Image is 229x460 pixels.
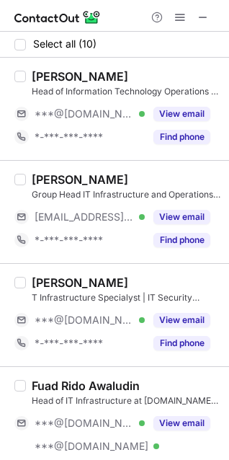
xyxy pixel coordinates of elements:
div: Head of Information Technology Operations & Infrastructure [32,85,220,98]
div: Group Head IT Infrastructure and Operations (SVP) at [GEOGRAPHIC_DATA] [32,188,220,201]
span: ***@[DOMAIN_NAME] [35,440,148,453]
span: [EMAIL_ADDRESS][DOMAIN_NAME] [35,211,134,224]
div: [PERSON_NAME] [32,275,128,290]
div: [PERSON_NAME] [32,69,128,84]
div: Head of IT Infrastructure at [DOMAIN_NAME] (PT. Global Tiket Network) [32,394,220,407]
div: [PERSON_NAME] [32,172,128,187]
div: Fuad Rido Awaludin [32,379,140,393]
span: ***@[DOMAIN_NAME] [35,107,134,120]
button: Reveal Button [153,416,210,430]
button: Reveal Button [153,313,210,327]
div: T Infrastructure Specialyst | IT Security Specialyst [32,291,220,304]
button: Reveal Button [153,210,210,224]
span: ***@[DOMAIN_NAME] [35,314,134,327]
span: Select all (10) [33,38,96,50]
span: ***@[DOMAIN_NAME] [35,417,134,430]
button: Reveal Button [153,233,210,247]
img: ContactOut v5.3.10 [14,9,101,26]
button: Reveal Button [153,130,210,144]
button: Reveal Button [153,336,210,350]
button: Reveal Button [153,107,210,121]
